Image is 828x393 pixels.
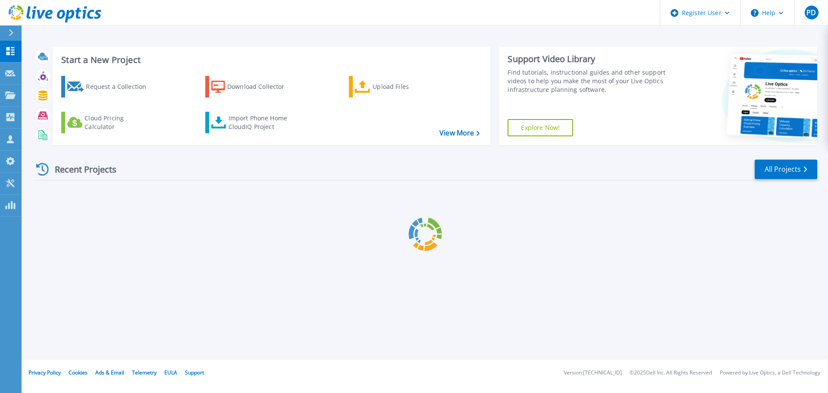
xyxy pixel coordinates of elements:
div: Upload Files [373,78,442,95]
div: Request a Collection [86,78,155,95]
div: Recent Projects [33,159,128,180]
a: All Projects [755,160,817,179]
div: Download Collector [227,78,296,95]
h3: Start a New Project [61,55,480,65]
a: Privacy Policy [28,369,61,376]
div: Find tutorials, instructional guides and other support videos to help you make the most of your L... [508,68,670,94]
a: Explore Now! [508,119,573,136]
span: PD [806,9,816,16]
a: Support [185,369,204,376]
a: Download Collector [205,76,301,97]
li: Powered by Live Optics, a Dell Technology [720,370,820,376]
a: Upload Files [349,76,445,97]
a: View More [439,129,480,137]
a: Telemetry [132,369,157,376]
div: Import Phone Home CloudIQ Project [229,114,296,131]
a: Request a Collection [61,76,157,97]
a: Ads & Email [95,369,124,376]
li: Version: [TECHNICAL_ID] [564,370,622,376]
div: Support Video Library [508,53,670,65]
a: EULA [164,369,177,376]
div: Cloud Pricing Calculator [85,114,154,131]
a: Cloud Pricing Calculator [61,112,157,133]
li: © 2025 Dell Inc. All Rights Reserved [630,370,712,376]
a: Cookies [69,369,88,376]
